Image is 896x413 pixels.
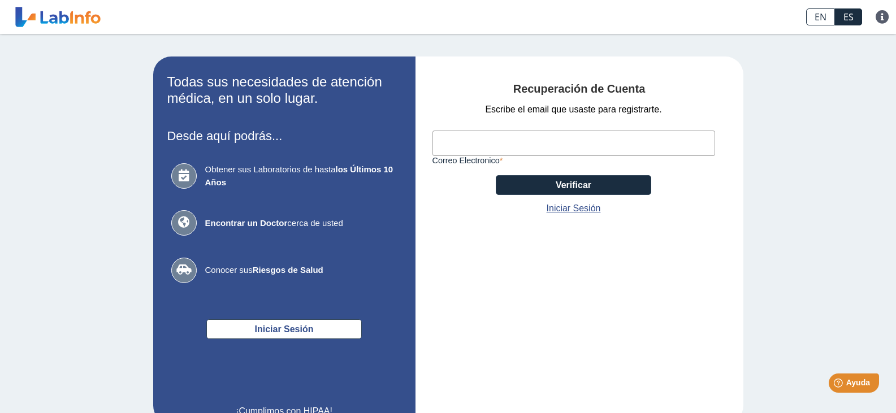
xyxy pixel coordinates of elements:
[205,164,393,187] b: los Últimos 10 Años
[167,129,401,143] h3: Desde aquí podrás...
[496,175,651,195] button: Verificar
[206,319,362,339] button: Iniciar Sesión
[205,264,397,277] span: Conocer sus
[835,8,862,25] a: ES
[205,217,397,230] span: cerca de usted
[167,74,401,107] h2: Todas sus necesidades de atención médica, en un solo lugar.
[806,8,835,25] a: EN
[795,369,884,401] iframe: Help widget launcher
[485,103,661,116] span: Escribe el email que usaste para registrarte.
[205,163,397,189] span: Obtener sus Laboratorios de hasta
[432,82,726,96] h4: Recuperación de Cuenta
[547,202,601,215] a: Iniciar Sesión
[205,218,288,228] b: Encontrar un Doctor
[432,156,715,165] label: Correo Electronico
[253,265,323,275] b: Riesgos de Salud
